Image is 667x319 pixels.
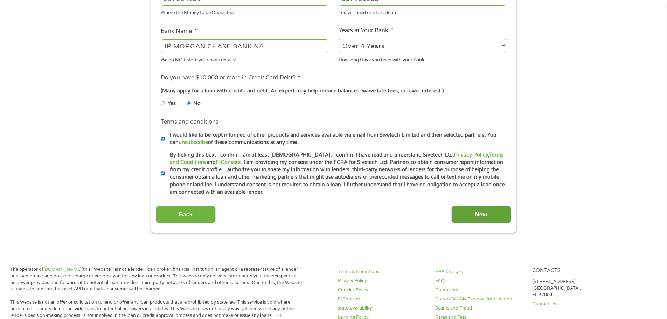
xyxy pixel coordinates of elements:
[532,278,621,298] p: [STREET_ADDRESS], [GEOGRAPHIC_DATA], FL 32804.
[179,139,208,145] a: unsubscribe
[338,278,427,284] a: Privacy Policy
[165,131,508,146] label: I would like to be kept informed of other products and services available via email from Sivetech...
[161,74,300,82] label: Do you have $10,000 or more in Credit Card Debt?
[435,305,524,312] a: Scams and Fraud
[161,54,328,63] div: We do NOT store your bank details!
[532,268,621,274] h4: Contacts
[435,296,524,303] a: Do Not Sell My Personal Information
[170,152,503,165] a: Terms and Conditions
[161,87,506,95] div: (Many apply for a loan with credit card debt. An expert may help reduce balances, waive late fees...
[435,287,524,293] a: Complaints
[338,287,427,293] a: Cookies Policy
[339,54,506,63] div: How long Have you been with your Bank
[161,118,218,126] label: Terms and conditions
[161,28,197,35] label: Bank Name
[454,152,488,158] a: Privacy Policy
[216,159,241,165] a: E-Consent
[10,266,302,293] p: The operator of (this “Website”) is not a lender, loan broker, financial institution, an agent or...
[338,296,427,303] a: E-Consent
[338,269,427,275] a: Terms & Conditions
[451,206,511,223] input: Next
[165,151,508,196] label: By ticking this box, I confirm I am at least [DEMOGRAPHIC_DATA]. I confirm I have read and unders...
[161,7,328,16] div: Where the Money to be Deposited
[435,278,524,284] a: FAQs
[338,305,427,312] a: state-availability
[339,7,506,16] div: You will need one for a loan.
[168,100,176,108] label: Yes
[435,269,524,275] a: APR Charges
[43,266,82,272] a: [DOMAIN_NAME]
[339,27,393,34] label: Years at Your Bank
[193,100,201,108] label: No
[532,301,621,307] a: Contact Us
[156,206,216,223] input: Back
